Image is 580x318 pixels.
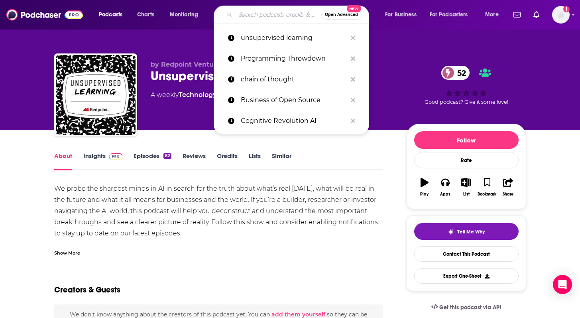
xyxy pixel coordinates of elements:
div: We probe the sharpest minds in AI in search for the truth about what’s real [DATE], what will be ... [54,183,383,306]
a: InsightsPodchaser Pro [83,152,123,170]
span: Get this podcast via API [439,304,501,311]
a: Show notifications dropdown [530,8,543,22]
img: Podchaser - Follow, Share and Rate Podcasts [6,7,83,22]
a: Programming Throwdown [214,48,369,69]
a: Reviews [183,152,206,170]
p: chain of thought [241,69,347,90]
span: For Business [385,9,417,20]
button: Play [414,173,435,201]
p: unsupervised learning [241,28,347,48]
a: Credits [217,152,238,170]
span: Tell Me Why [457,229,485,235]
a: chain of thought [214,69,369,90]
a: Get this podcast via API [425,298,508,317]
a: 52 [441,66,470,80]
div: Search podcasts, credits, & more... [221,6,377,24]
button: open menu [480,8,509,21]
div: Share [503,192,513,197]
button: Apps [435,173,456,201]
span: For Podcasters [430,9,468,20]
span: Logged in as biancagorospe [552,6,570,24]
span: New [347,5,361,12]
button: Share [497,173,518,201]
button: Open AdvancedNew [321,10,362,20]
div: A weekly podcast [151,90,242,100]
a: Episodes82 [134,152,171,170]
span: Open Advanced [325,13,358,17]
button: Bookmark [477,173,497,201]
button: Show profile menu [552,6,570,24]
img: Podchaser Pro [109,153,123,160]
svg: Add a profile image [563,6,570,12]
button: open menu [425,8,480,21]
a: Technology [179,91,216,99]
a: Cognitive Revolution AI [214,111,369,131]
a: Business of Open Source [214,90,369,111]
div: Apps [440,192,450,197]
p: Business of Open Source [241,90,347,111]
p: Programming Throwdown [241,48,347,69]
span: Charts [137,9,154,20]
button: tell me why sparkleTell Me Why [414,223,519,240]
button: open menu [93,8,133,21]
span: by Redpoint Ventures [151,61,224,68]
a: About [54,152,72,170]
a: Contact This Podcast [414,246,519,262]
span: More [485,9,499,20]
a: unsupervised learning [214,28,369,48]
a: Similar [272,152,291,170]
button: open menu [164,8,208,21]
a: Show notifications dropdown [510,8,524,22]
a: Charts [132,8,159,21]
button: add them yourself [271,311,325,318]
button: Export One-Sheet [414,268,519,284]
input: Search podcasts, credits, & more... [236,8,321,21]
span: Good podcast? Give it some love! [425,99,508,105]
div: Rate [414,152,519,168]
p: Cognitive Revolution AI [241,111,347,131]
h2: Creators & Guests [54,285,120,295]
img: User Profile [552,6,570,24]
div: Bookmark [478,192,496,197]
img: tell me why sparkle [448,229,454,235]
a: Lists [249,152,261,170]
div: Play [420,192,429,197]
span: 52 [449,66,470,80]
div: 52Good podcast? Give it some love! [407,61,526,110]
img: Unsupervised Learning [56,55,136,135]
div: Open Intercom Messenger [553,275,572,294]
button: List [456,173,476,201]
button: Follow [414,131,519,149]
button: open menu [379,8,427,21]
span: Monitoring [170,9,198,20]
div: List [463,192,470,197]
span: Podcasts [99,9,122,20]
div: 82 [163,153,171,159]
